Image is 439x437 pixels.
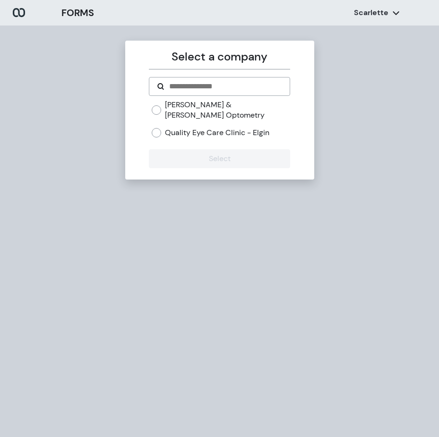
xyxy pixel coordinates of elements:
button: Select [149,149,290,168]
label: [PERSON_NAME] & [PERSON_NAME] Optometry [165,100,290,120]
input: Search [168,81,282,92]
p: Scarlette [354,8,388,18]
h3: FORMS [61,6,94,20]
label: Quality Eye Care Clinic - Elgin [165,128,269,138]
p: Select a company [149,48,290,65]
